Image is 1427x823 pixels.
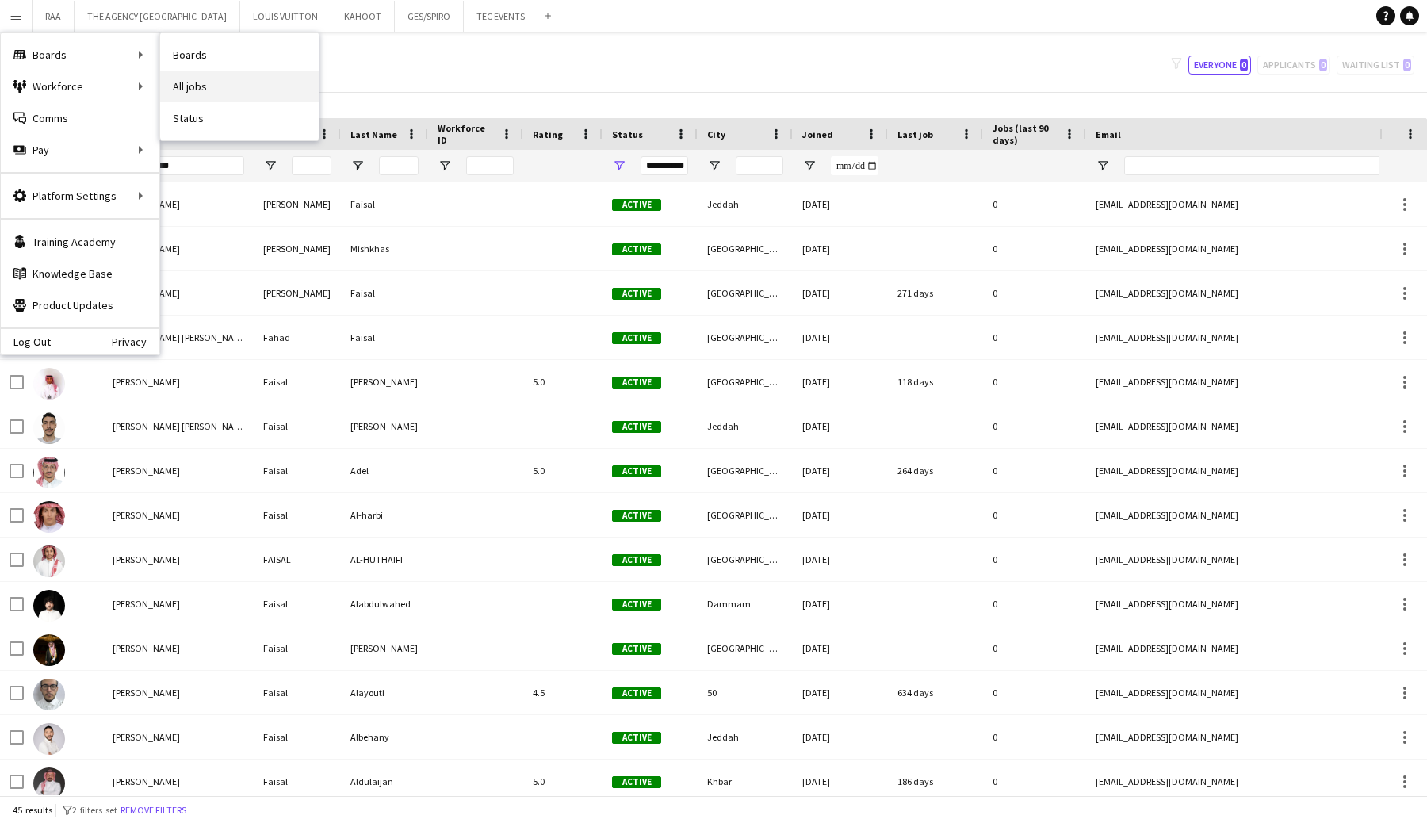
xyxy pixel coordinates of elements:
[698,671,793,714] div: 50
[612,776,661,788] span: Active
[341,538,428,581] div: AL-HUTHAIFI
[1086,626,1403,670] div: [EMAIL_ADDRESS][DOMAIN_NAME]
[1086,760,1403,803] div: [EMAIL_ADDRESS][DOMAIN_NAME]
[1,102,159,134] a: Comms
[698,449,793,492] div: [GEOGRAPHIC_DATA]
[888,271,983,315] div: 271 days
[341,715,428,759] div: Albehany
[888,360,983,404] div: 118 days
[341,760,428,803] div: Aldulaijan
[1086,582,1403,626] div: [EMAIL_ADDRESS][DOMAIN_NAME]
[254,582,341,626] div: Faisal
[341,493,428,537] div: Al-harbi
[72,804,117,816] span: 2 filters set
[113,598,180,610] span: [PERSON_NAME]
[793,715,888,759] div: [DATE]
[793,582,888,626] div: [DATE]
[793,493,888,537] div: [DATE]
[698,760,793,803] div: Khbar
[113,509,180,521] span: [PERSON_NAME]
[263,159,277,173] button: Open Filter Menu
[736,156,783,175] input: City Filter Input
[254,404,341,448] div: Faisal
[983,760,1086,803] div: 0
[254,671,341,714] div: Faisal
[117,802,189,819] button: Remove filters
[113,775,180,787] span: [PERSON_NAME]
[113,731,180,743] span: [PERSON_NAME]
[983,582,1086,626] div: 0
[888,671,983,714] div: 634 days
[33,368,65,400] img: Faisal Abdullah
[698,715,793,759] div: Jeddah
[983,404,1086,448] div: 0
[983,360,1086,404] div: 0
[612,199,661,211] span: Active
[1096,159,1110,173] button: Open Filter Menu
[33,590,65,622] img: Faisal Alabdulwahed
[438,122,495,146] span: Workforce ID
[793,271,888,315] div: [DATE]
[612,128,643,140] span: Status
[33,501,65,533] img: Faisal Al-harbi
[254,227,341,270] div: [PERSON_NAME]
[1,39,159,71] div: Boards
[331,1,395,32] button: KAHOOT
[341,227,428,270] div: Mishkhas
[1,258,159,289] a: Knowledge Base
[75,1,240,32] button: THE AGENCY [GEOGRAPHIC_DATA]
[33,457,65,488] img: Faisal Adel
[113,376,180,388] span: [PERSON_NAME]
[793,404,888,448] div: [DATE]
[341,271,428,315] div: Faisal
[983,449,1086,492] div: 0
[793,760,888,803] div: [DATE]
[612,159,626,173] button: Open Filter Menu
[612,732,661,744] span: Active
[698,404,793,448] div: Jeddah
[254,493,341,537] div: Faisal
[466,156,514,175] input: Workforce ID Filter Input
[523,760,603,803] div: 5.0
[341,360,428,404] div: [PERSON_NAME]
[341,582,428,626] div: Alabdulwahed
[612,332,661,344] span: Active
[802,128,833,140] span: Joined
[533,128,563,140] span: Rating
[33,767,65,799] img: Faisal Aldulaijan
[113,642,180,654] span: [PERSON_NAME]
[1188,56,1251,75] button: Everyone0
[793,227,888,270] div: [DATE]
[612,421,661,433] span: Active
[254,316,341,359] div: Fahad
[612,288,661,300] span: Active
[612,643,661,655] span: Active
[350,128,397,140] span: Last Name
[395,1,464,32] button: GES/SPIRO
[1086,227,1403,270] div: [EMAIL_ADDRESS][DOMAIN_NAME]
[254,626,341,670] div: Faisal
[1240,59,1248,71] span: 0
[1,226,159,258] a: Training Academy
[33,679,65,710] img: Faisal Alayouti
[698,626,793,670] div: [GEOGRAPHIC_DATA]
[888,449,983,492] div: 264 days
[464,1,538,32] button: TEC EVENTS
[523,360,603,404] div: 5.0
[112,335,159,348] a: Privacy
[523,449,603,492] div: 5.0
[1,71,159,102] div: Workforce
[141,156,244,175] input: Full Name Filter Input
[1,180,159,212] div: Platform Settings
[254,538,341,581] div: FAISAL
[983,182,1086,226] div: 0
[160,71,319,102] a: All jobs
[793,671,888,714] div: [DATE]
[33,545,65,577] img: FAISAL AL-HUTHAIFI
[254,182,341,226] div: [PERSON_NAME]
[698,493,793,537] div: [GEOGRAPHIC_DATA]
[698,271,793,315] div: [GEOGRAPHIC_DATA]/[GEOGRAPHIC_DATA]
[983,538,1086,581] div: 0
[254,760,341,803] div: Faisal
[793,316,888,359] div: [DATE]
